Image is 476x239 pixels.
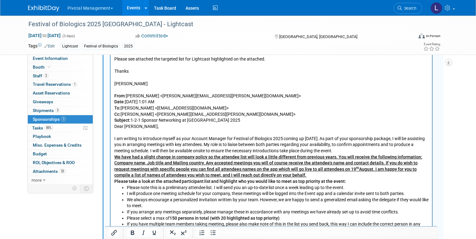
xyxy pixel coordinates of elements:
span: (3 days) [62,34,75,38]
td: Toggle Event Tabs [80,184,93,193]
span: [DATE] [DATE] [28,33,61,38]
li: If you have multiple team members taking meeting, please also make note of this in the list you s... [16,210,318,222]
div: In-Person [426,34,440,38]
a: Asset Reservations [28,89,93,97]
span: 3 [61,117,66,121]
a: Event Information [28,54,93,63]
div: Festival of Biologics 2025 [GEOGRAPHIC_DATA] - Lightcast [26,19,405,30]
img: ExhibitDay [28,5,59,12]
button: Insert/edit link [109,228,119,237]
span: Tasks [32,125,53,130]
li: We always encourage a personalized invitation written by your team. However, we are happy to send... [16,186,318,198]
b: and highlight who you would like to meet as top priority at the event: [101,168,236,173]
b: list [94,168,100,173]
span: Staff [33,73,48,78]
a: ROI, Objectives & ROO [28,159,93,167]
span: 1 [72,82,77,87]
b: ASAP. [183,229,195,234]
a: Edit [44,44,55,48]
span: Misc. Expenses & Credits [33,143,82,148]
button: Committed [133,33,171,39]
button: Numbered list [197,228,207,237]
a: Budget [28,150,93,158]
span: Booth [33,65,52,70]
span: Giveaways [33,99,53,104]
div: Lightcast [60,43,80,50]
span: Sponsorships [33,117,66,122]
span: Budget [33,151,47,156]
a: Booth [28,63,93,71]
span: more [32,178,42,183]
a: Playbook [28,132,93,141]
li: I will produce one meeting schedule for your company, these meetings will be logged into the Even... [16,180,318,186]
span: Playbook [33,134,51,139]
i: Booth reservation complete [47,65,51,69]
a: Giveaways [28,98,93,106]
div: 2025 [122,43,135,50]
span: to [42,33,47,38]
b: 150 persons in total (with 20 highlighted as top priority) [59,205,169,210]
button: Bullet list [208,228,218,237]
span: 32 [59,169,66,173]
sup: th [245,155,249,159]
button: Bold [127,228,138,237]
a: more [28,176,93,184]
b: participant [71,168,93,173]
img: Leslie Pelton [430,2,442,14]
span: [GEOGRAPHIC_DATA], [GEOGRAPHIC_DATA] [279,34,357,39]
b: take a look [18,168,40,173]
span: 85% [45,125,53,130]
span: ROI, Objectives & ROO [33,160,75,165]
a: Staff2 [28,72,93,80]
a: Misc. Expenses & Credits [28,141,93,149]
td: Personalize Event Tab Strip [69,184,80,193]
b: at the attached [40,168,71,173]
b: please return your [140,229,176,234]
span: Asset Reservations [33,90,70,95]
span: Attachments [33,169,66,174]
b: list [176,229,183,234]
div: Event Rating [423,43,440,46]
td: Tags [28,43,55,50]
button: Subscript [167,228,178,237]
div: Festival of Biologics [82,43,120,50]
div: Event Format [379,32,440,42]
b: Please [4,168,17,173]
a: Shipments3 [28,106,93,115]
span: 3 [55,108,60,113]
li: If you arrange any meetings separately, please manage these in accordance with any meetings we ha... [16,198,318,204]
button: Superscript [178,228,189,237]
span: Search [402,6,416,11]
a: Search [394,3,422,14]
span: Travel Reservations [33,82,77,87]
span: Event Information [33,56,68,61]
li: Please do not remove the ‘PA’ column. [16,222,318,229]
li: Please select a max of [16,204,318,211]
span: Shipments [33,108,60,113]
button: Italic [138,228,149,237]
a: Travel Reservations1 [28,80,93,89]
img: Format-Inperson.png [419,33,425,38]
a: Tasks85% [28,124,93,132]
li: Please note this is a preliminary attendee list. I will send you an up-to-date list once a week l... [16,174,318,180]
button: Underline [149,228,160,237]
a: Attachments32 [28,167,93,176]
span: 2 [44,73,48,78]
a: Sponsorships3 [28,115,93,124]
